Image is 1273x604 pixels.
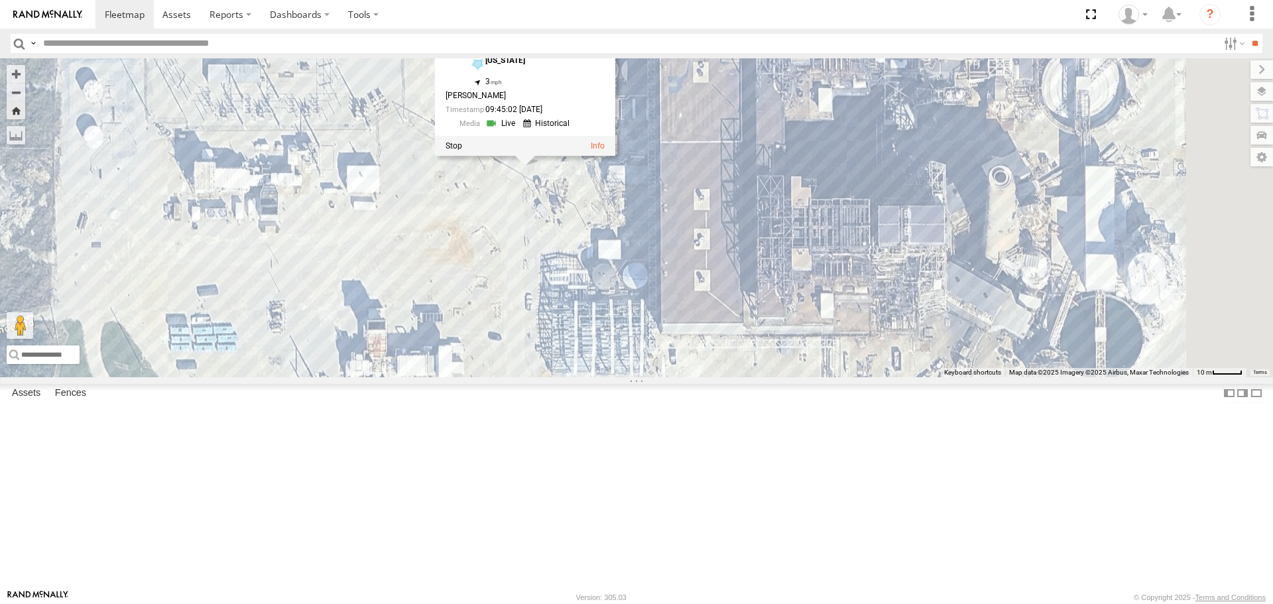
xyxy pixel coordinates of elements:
label: Map Settings [1250,148,1273,166]
label: Search Filter Options [1219,34,1247,53]
span: Map data ©2025 Imagery ©2025 Airbus, Maxar Technologies [1009,369,1189,376]
label: Dock Summary Table to the Right [1236,384,1249,403]
button: Map Scale: 10 m per 42 pixels [1193,368,1246,377]
label: Assets [5,385,47,403]
span: 3 [485,77,502,86]
div: Calvin Boyken [1114,5,1152,25]
div: © Copyright 2025 - [1134,593,1266,601]
label: Dock Summary Table to the Left [1223,384,1236,403]
a: Terms [1253,369,1267,375]
div: [PERSON_NAME] [446,91,578,100]
a: Visit our Website [7,591,68,604]
div: Date/time of location update [446,105,578,114]
img: rand-logo.svg [13,10,82,19]
label: Stop Realtime Tracking [446,142,462,151]
label: Measure [7,126,25,145]
a: View Asset Details [591,142,605,151]
a: View Live Media Streams [485,117,519,130]
button: Keyboard shortcuts [944,368,1001,377]
button: Zoom out [7,83,25,101]
button: Zoom in [7,65,25,83]
label: Fences [48,385,93,403]
button: Zoom Home [7,101,25,119]
div: Version: 305.03 [576,593,627,601]
a: Terms and Conditions [1195,593,1266,601]
i: ? [1199,4,1221,25]
label: Hide Summary Table [1250,384,1263,403]
a: View Historical Media Streams [523,117,574,130]
label: Search Query [28,34,38,53]
span: 10 m [1197,369,1212,376]
button: Drag Pegman onto the map to open Street View [7,312,33,339]
div: [US_STATE] [485,57,578,66]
